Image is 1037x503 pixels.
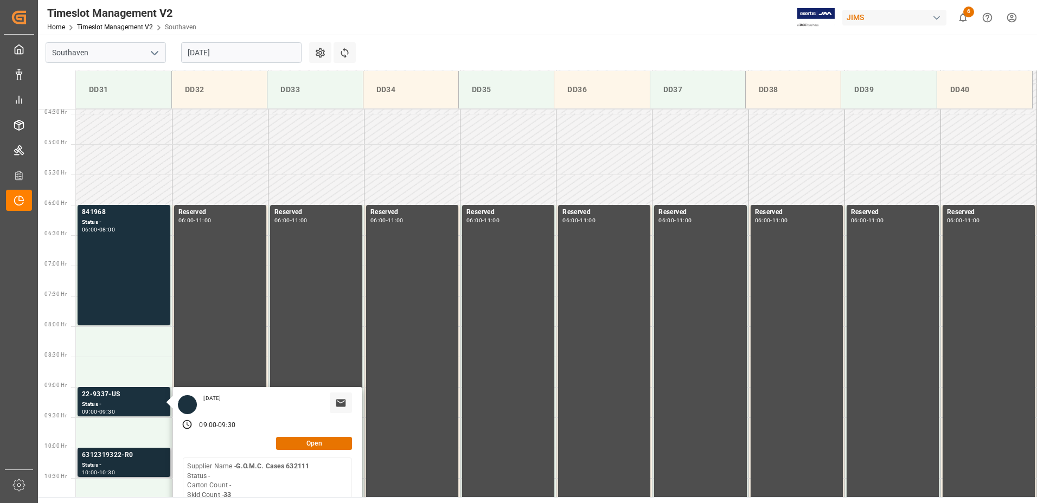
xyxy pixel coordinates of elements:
input: DD.MM.YYYY [181,42,302,63]
div: Status - [82,218,166,227]
div: Reserved [851,207,934,218]
div: Reserved [274,207,358,218]
div: Timeslot Management V2 [47,5,196,21]
div: DD35 [468,80,545,100]
div: - [578,218,580,223]
div: 06:00 [562,218,578,223]
b: G.O.M.C. Cases 632111 [236,462,309,470]
div: 06:00 [370,218,386,223]
span: 08:30 Hr [44,352,67,358]
div: 09:00 [82,409,98,414]
div: 06:00 [178,218,194,223]
div: JIMS [842,10,946,25]
div: - [98,227,99,232]
div: - [98,409,99,414]
div: 06:00 [947,218,963,223]
span: 09:00 Hr [44,382,67,388]
div: 09:30 [218,421,235,430]
div: - [674,218,676,223]
div: Reserved [466,207,550,218]
span: 6 [963,7,974,17]
div: 06:00 [82,227,98,232]
div: DD40 [946,80,1023,100]
div: - [770,218,772,223]
div: DD37 [659,80,737,100]
div: Reserved [755,207,838,218]
div: 11:00 [196,218,212,223]
div: Reserved [562,207,646,218]
div: 06:00 [274,218,290,223]
div: Reserved [947,207,1030,218]
div: 06:00 [658,218,674,223]
button: Help Center [975,5,1000,30]
span: 08:00 Hr [44,321,67,327]
div: - [98,470,99,475]
div: DD31 [85,80,163,100]
div: 11:00 [388,218,404,223]
button: Open [276,437,352,450]
div: 11:00 [292,218,308,223]
div: [DATE] [200,395,225,402]
span: 10:30 Hr [44,473,67,479]
div: 06:00 [466,218,482,223]
div: - [386,218,388,223]
span: 07:30 Hr [44,291,67,297]
div: 11:00 [676,218,692,223]
div: DD36 [563,80,641,100]
span: 09:30 Hr [44,412,67,418]
div: - [290,218,292,223]
span: 05:00 Hr [44,139,67,145]
div: 11:00 [964,218,980,223]
div: DD33 [276,80,354,100]
div: Reserved [370,207,454,218]
button: show 6 new notifications [951,5,975,30]
img: Exertis%20JAM%20-%20Email%20Logo.jpg_1722504956.jpg [797,8,835,27]
div: Reserved [178,207,262,218]
div: 10:00 [82,470,98,475]
div: 22-9337-US [82,389,166,400]
div: Status - [82,400,166,409]
div: 11:00 [868,218,884,223]
div: 11:00 [484,218,500,223]
span: 07:00 Hr [44,261,67,267]
button: open menu [146,44,162,61]
span: 04:30 Hr [44,109,67,115]
span: 06:00 Hr [44,200,67,206]
input: Type to search/select [46,42,166,63]
div: - [867,218,868,223]
span: 10:00 Hr [44,443,67,449]
div: DD39 [850,80,927,100]
a: Home [47,23,65,31]
div: 841968 [82,207,166,218]
button: JIMS [842,7,951,28]
div: DD38 [754,80,832,100]
div: Status - [82,461,166,470]
div: 10:30 [99,470,115,475]
div: 11:00 [580,218,596,223]
span: 05:30 Hr [44,170,67,176]
div: - [216,421,218,430]
div: 09:30 [99,409,115,414]
div: 6312319322-R0 [82,450,166,461]
div: DD32 [181,80,258,100]
div: 06:00 [755,218,771,223]
div: Reserved [658,207,742,218]
a: Timeslot Management V2 [77,23,153,31]
div: 08:00 [99,227,115,232]
div: 09:00 [199,421,216,430]
div: 11:00 [772,218,788,223]
div: - [963,218,964,223]
div: - [482,218,484,223]
div: DD34 [372,80,450,100]
span: 06:30 Hr [44,230,67,236]
b: 33 [223,491,231,499]
div: - [194,218,195,223]
div: 06:00 [851,218,867,223]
